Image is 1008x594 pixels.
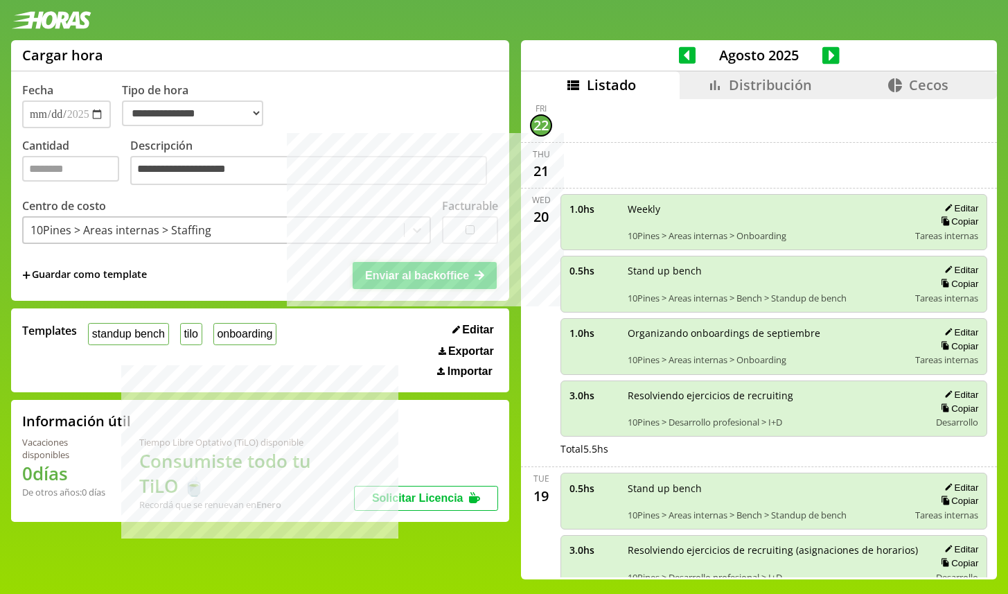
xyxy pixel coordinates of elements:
button: onboarding [213,323,277,344]
span: 0.5 hs [569,264,618,277]
textarea: Descripción [130,156,487,185]
span: Enviar al backoffice [365,270,469,281]
span: Resolviendo ejercicios de recruiting (asignaciones de horarios) [628,543,920,557]
b: Enero [256,498,281,511]
span: 10Pines > Areas internas > Bench > Standup de bench [628,509,905,521]
span: +Guardar como template [22,268,147,283]
button: Solicitar Licencia [354,486,498,511]
div: 19 [530,484,552,507]
input: Cantidad [22,156,119,182]
button: standup bench [88,323,169,344]
span: 10Pines > Areas internas > Onboarding [628,229,905,242]
span: 10Pines > Desarrollo profesional > I+D [628,571,920,584]
h1: Consumiste todo tu TiLO 🍵 [139,448,354,498]
span: 3.0 hs [569,543,618,557]
span: Templates [22,323,77,338]
button: Editar [448,323,498,337]
span: Distribución [729,76,812,94]
button: Editar [940,389,978,401]
span: Tareas internas [915,353,978,366]
div: scrollable content [521,99,997,577]
button: Copiar [937,495,978,507]
span: + [22,268,30,283]
span: 1.0 hs [569,202,618,216]
div: 20 [530,206,552,228]
button: Copiar [937,278,978,290]
div: Fri [536,103,547,114]
span: Organizando onboardings de septiembre [628,326,905,340]
span: Listado [587,76,636,94]
span: Tareas internas [915,509,978,521]
label: Centro de costo [22,198,106,213]
span: Desarrollo [936,416,978,428]
span: Tareas internas [915,229,978,242]
label: Fecha [22,82,53,98]
button: Enviar al backoffice [353,262,497,288]
div: 22 [530,114,552,137]
label: Cantidad [22,138,130,189]
button: Copiar [937,340,978,352]
label: Descripción [130,138,498,189]
button: Editar [940,482,978,493]
div: Tue [533,473,549,484]
button: Editar [940,543,978,555]
div: Recordá que se renuevan en [139,498,354,511]
span: Importar [448,365,493,378]
button: Copiar [937,216,978,227]
span: Weekly [628,202,905,216]
button: tilo [180,323,202,344]
div: 10Pines > Areas internas > Staffing [30,222,211,238]
h2: Información útil [22,412,131,430]
span: 10Pines > Areas internas > Bench > Standup de bench [628,292,905,304]
span: Solicitar Licencia [372,492,463,504]
span: 1.0 hs [569,326,618,340]
label: Facturable [442,198,498,213]
span: Agosto 2025 [696,46,822,64]
div: 21 [530,160,552,182]
button: Editar [940,264,978,276]
span: Tareas internas [915,292,978,304]
div: Vacaciones disponibles [22,436,106,461]
button: Editar [940,326,978,338]
span: 10Pines > Areas internas > Onboarding [628,353,905,366]
button: Editar [940,202,978,214]
span: Stand up bench [628,482,905,495]
span: Cecos [909,76,948,94]
button: Copiar [937,557,978,569]
span: 10Pines > Desarrollo profesional > I+D [628,416,920,428]
button: Exportar [434,344,498,358]
span: Desarrollo [936,571,978,584]
span: 3.0 hs [569,389,618,402]
button: Copiar [937,403,978,414]
select: Tipo de hora [122,101,263,126]
span: Stand up bench [628,264,905,277]
span: Editar [462,324,493,336]
span: 0.5 hs [569,482,618,495]
span: Exportar [448,345,494,358]
h1: 0 días [22,461,106,486]
div: Thu [533,148,550,160]
div: De otros años: 0 días [22,486,106,498]
h1: Cargar hora [22,46,103,64]
div: Total 5.5 hs [560,442,987,455]
label: Tipo de hora [122,82,274,128]
img: logotipo [11,11,91,29]
div: Wed [532,194,551,206]
span: Resolviendo ejercicios de recruiting [628,389,920,402]
div: Tiempo Libre Optativo (TiLO) disponible [139,436,354,448]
